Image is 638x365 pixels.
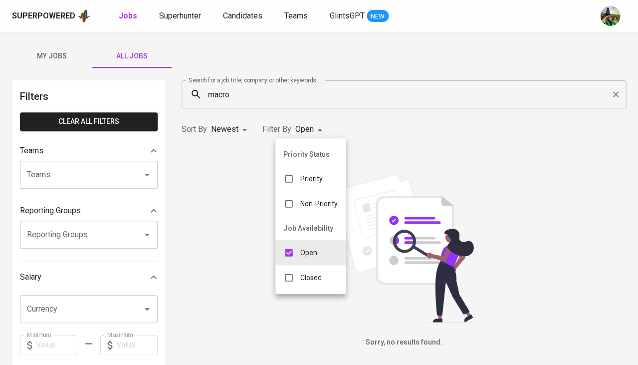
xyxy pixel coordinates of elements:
[300,273,322,283] p: Closed
[300,248,317,258] p: Open
[275,142,346,166] li: Priority Status
[300,174,323,184] p: Priority
[275,216,346,240] li: Job Availability
[300,199,338,209] p: Non-Priority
